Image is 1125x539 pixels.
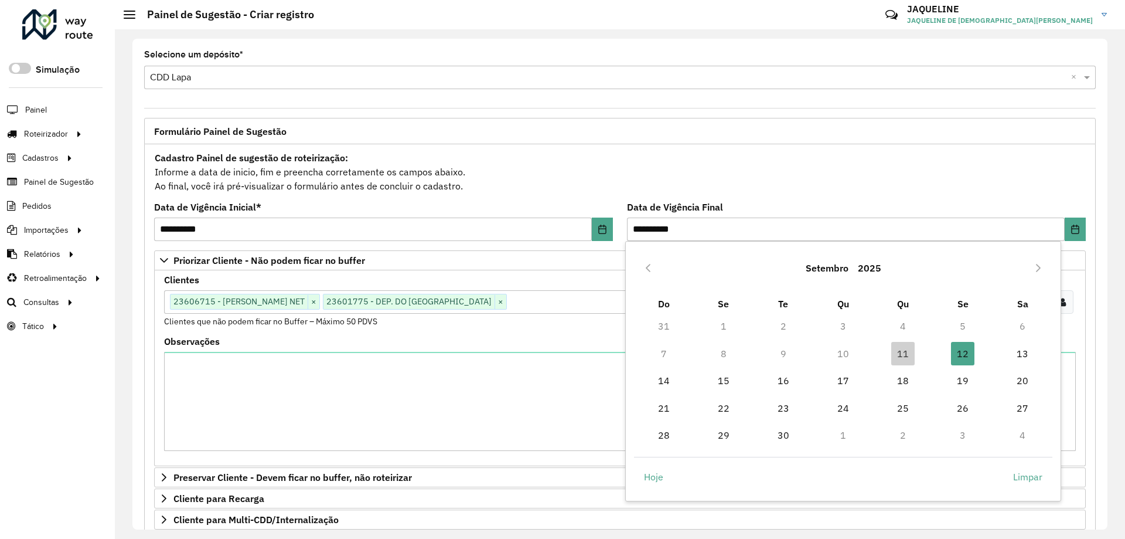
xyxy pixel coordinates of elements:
[173,515,339,524] span: Cliente para Multi-CDD/Internalização
[25,104,47,116] span: Painel
[634,394,694,421] td: 21
[634,340,694,367] td: 7
[754,422,813,449] td: 30
[993,422,1052,449] td: 4
[993,394,1052,421] td: 27
[897,298,909,310] span: Qu
[853,254,886,282] button: Choose Year
[154,250,1086,270] a: Priorizar Cliente - Não podem ficar no buffer
[813,394,873,421] td: 24
[907,4,1093,15] h3: JAQUELINE
[873,340,933,367] td: 11
[754,340,813,367] td: 9
[891,342,915,365] span: 11
[171,294,308,309] span: 23606715 - [PERSON_NAME] NET
[652,423,676,447] span: 28
[933,394,993,421] td: 26
[652,369,676,392] span: 14
[754,367,813,394] td: 16
[634,466,673,489] button: Hoje
[652,396,676,420] span: 21
[694,367,754,394] td: 15
[933,313,993,340] td: 5
[22,320,44,333] span: Tático
[772,423,795,447] span: 30
[831,396,855,420] span: 24
[993,313,1052,340] td: 6
[712,396,735,420] span: 22
[907,15,1093,26] span: JAQUELINE DE [DEMOGRAPHIC_DATA][PERSON_NAME]
[625,241,1061,501] div: Choose Date
[627,200,723,214] label: Data de Vigência Final
[813,313,873,340] td: 3
[754,313,813,340] td: 2
[164,316,377,327] small: Clientes que não podem ficar no Buffer – Máximo 50 PDVS
[1011,396,1034,420] span: 27
[993,340,1052,367] td: 13
[951,342,974,365] span: 12
[813,340,873,367] td: 10
[154,200,261,214] label: Data de Vigência Inicial
[154,270,1086,466] div: Priorizar Cliente - Não podem ficar no buffer
[24,224,69,236] span: Importações
[957,298,969,310] span: Se
[634,422,694,449] td: 28
[813,367,873,394] td: 17
[308,295,319,309] span: ×
[951,369,974,392] span: 19
[154,489,1086,509] a: Cliente para Recarga
[23,296,59,309] span: Consultas
[694,394,754,421] td: 22
[891,396,915,420] span: 25
[933,367,993,394] td: 19
[154,150,1086,194] div: Informe a data de inicio, fim e preencha corretamente os campos abaixo. Ao final, você irá pré-vi...
[873,422,933,449] td: 2
[873,313,933,340] td: 4
[891,369,915,392] span: 18
[154,127,287,136] span: Formulário Painel de Sugestão
[173,473,412,482] span: Preservar Cliente - Devem ficar no buffer, não roteirizar
[173,256,365,265] span: Priorizar Cliente - Não podem ficar no buffer
[155,152,348,164] strong: Cadastro Painel de sugestão de roteirização:
[1071,70,1081,84] span: Clear all
[873,394,933,421] td: 25
[873,367,933,394] td: 18
[24,176,94,188] span: Painel de Sugestão
[22,152,59,164] span: Cadastros
[1011,342,1034,365] span: 13
[154,467,1086,487] a: Preservar Cliente - Devem ficar no buffer, não roteirizar
[1011,369,1034,392] span: 20
[164,273,199,287] label: Clientes
[495,295,506,309] span: ×
[164,334,220,348] label: Observações
[712,369,735,392] span: 15
[694,313,754,340] td: 1
[1003,466,1052,489] button: Limpar
[718,298,729,310] span: Se
[323,294,495,309] span: 23601775 - DEP. DO [GEOGRAPHIC_DATA]
[694,340,754,367] td: 8
[712,423,735,447] span: 29
[772,369,795,392] span: 16
[879,2,904,28] a: Contato Rápido
[933,422,993,449] td: 3
[24,272,87,284] span: Retroalimentação
[772,396,795,420] span: 23
[1029,259,1048,277] button: Next Month
[644,470,663,484] span: Hoje
[639,259,657,277] button: Previous Month
[933,340,993,367] td: 12
[634,367,694,394] td: 14
[778,298,788,310] span: Te
[634,313,694,340] td: 31
[658,298,670,310] span: Do
[951,396,974,420] span: 26
[24,128,68,140] span: Roteirizador
[154,510,1086,530] a: Cliente para Multi-CDD/Internalização
[1013,470,1042,484] span: Limpar
[173,494,264,503] span: Cliente para Recarga
[144,48,243,62] label: Selecione um depósito
[837,298,849,310] span: Qu
[24,248,60,260] span: Relatórios
[1065,218,1086,241] button: Choose Date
